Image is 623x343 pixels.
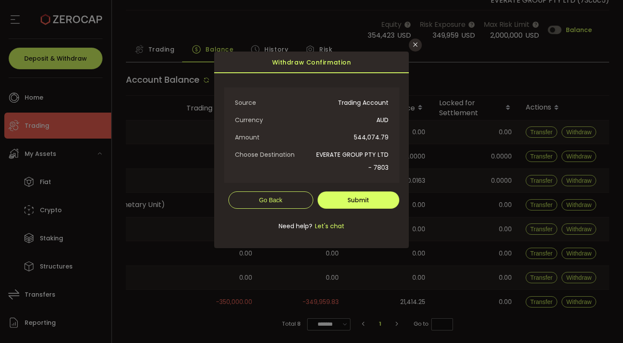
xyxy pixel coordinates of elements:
[228,191,313,209] button: Go Back
[214,52,409,248] div: dialog
[311,96,389,109] span: Trading Account
[235,131,312,144] span: Amount
[279,222,312,230] span: Need help?
[214,52,409,73] div: Withdraw Confirmation
[235,113,312,126] span: Currency
[235,148,312,161] span: Choose Destination
[311,131,389,144] span: 544,074.79
[318,191,399,209] button: Submit
[311,113,389,126] span: AUD
[311,148,389,174] span: EVERATE GROUP PTY LTD - 7803
[259,197,283,204] span: Go Back
[312,222,344,230] span: Let's chat
[235,96,312,109] span: Source
[580,301,623,343] div: Chat Widget
[347,196,369,204] span: Submit
[580,301,623,343] iframe: To enrich screen reader interactions, please activate Accessibility in Grammarly extension settings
